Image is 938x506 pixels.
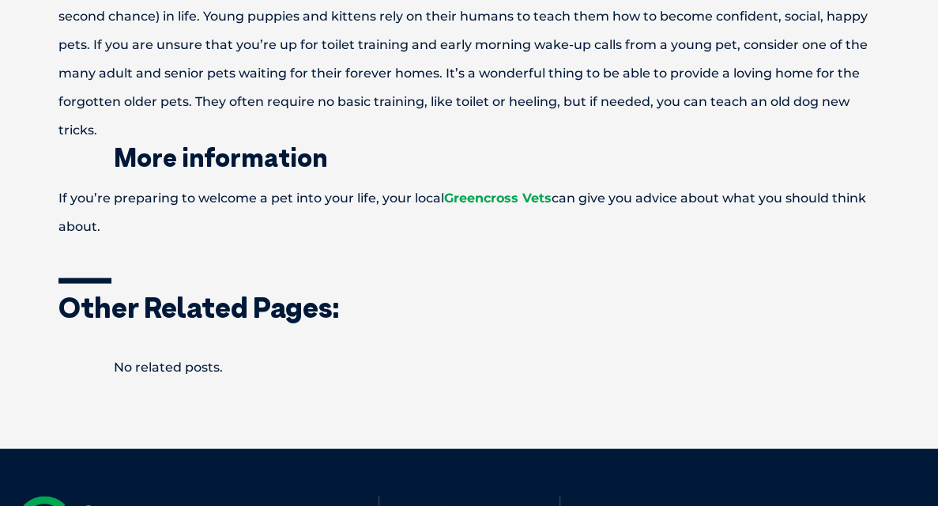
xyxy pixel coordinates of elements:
[58,353,880,382] p: No related posts.
[58,184,880,241] div: If you’re preparing to welcome a pet into your life, your local can give you advice about what yo...
[58,145,880,170] h2: More information
[58,293,880,322] h3: Other related pages:
[444,191,552,206] a: Greencross Vets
